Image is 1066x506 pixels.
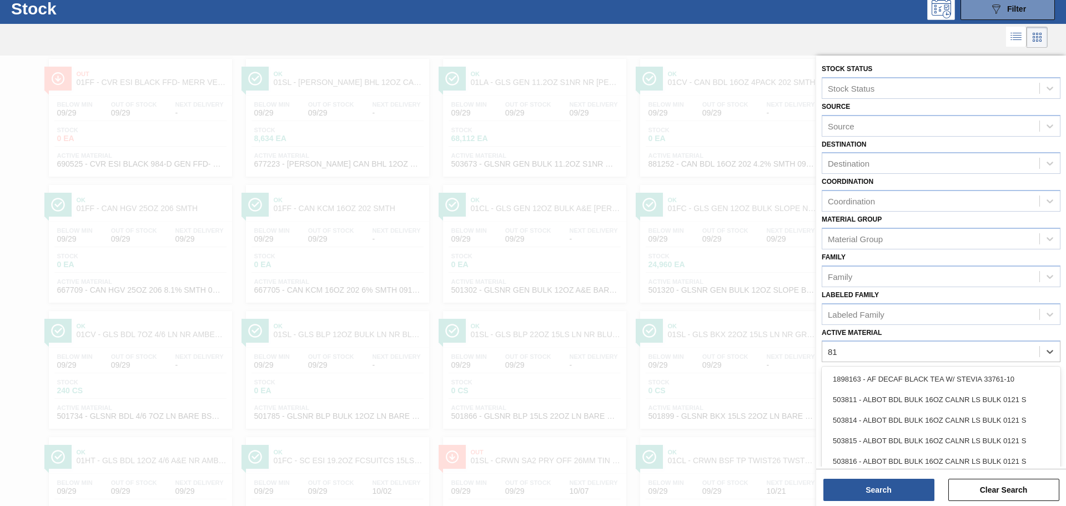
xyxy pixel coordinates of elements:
[41,51,238,177] a: ÍconeOut01FF - CVR ESI BLACK FFD- MERR VERSIONBelow Min09/29Out Of Stock09/29Next Delivery-Stock0...
[822,178,873,186] label: Coordination
[828,83,874,93] div: Stock Status
[822,216,882,223] label: Material Group
[828,272,852,281] div: Family
[822,451,1060,472] div: 503816 - ALBOT BDL BULK 16OZ CALNR LS BULK 0121 S
[822,389,1060,410] div: 503811 - ALBOT BDL BULK 16OZ CALNR LS BULK 0121 S
[238,51,435,177] a: ÍconeOk01SL - [PERSON_NAME] BHL 12OZ CAN TWNSTK 30/12 CAN CAN OUTDOOR PROMOBelow Min09/29Out Of S...
[822,329,882,337] label: Active Material
[822,430,1060,451] div: 503815 - ALBOT BDL BULK 16OZ CALNR LS BULK 0121 S
[435,51,632,177] a: ÍconeOk01LA - GLS GEN 11.2OZ S1NR NR [PERSON_NAME] BULK GREEN 11.2 OZ NR BOTTLESBelow Min09/29Out...
[1007,4,1026,13] span: Filter
[822,291,879,299] label: Labeled Family
[828,234,883,243] div: Material Group
[11,2,177,15] h1: Stock
[1006,27,1027,48] div: List Vision
[822,369,1060,389] div: 1898163 - AF DECAF BLACK TEA W/ STEVIA 33761-10
[822,253,846,261] label: Family
[828,309,884,319] div: Labeled Family
[829,51,1026,177] a: ÍconeOk01CV - CAN BLP 25OZ 206 SMTHBelow Min09/29Out Of Stock09/29Next Delivery-Stock0 EAActive M...
[632,51,829,177] a: ÍconeOk01CV - CAN BDL 16OZ 4PACK 202 SMTHBelow Min09/29Out Of Stock09/29Next Delivery-Stock0 EAAc...
[828,197,875,206] div: Coordination
[828,159,869,168] div: Destination
[822,141,866,148] label: Destination
[822,410,1060,430] div: 503814 - ALBOT BDL BULK 16OZ CALNR LS BULK 0121 S
[828,121,854,131] div: Source
[822,65,872,73] label: Stock Status
[822,103,850,111] label: Source
[1027,27,1048,48] div: Card Vision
